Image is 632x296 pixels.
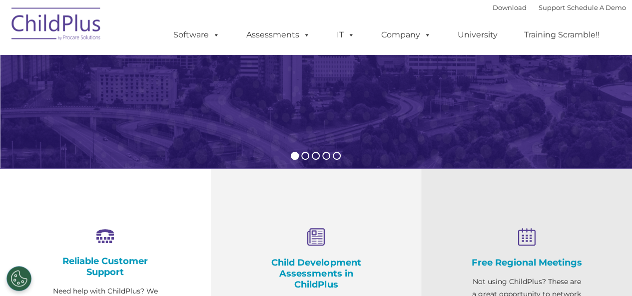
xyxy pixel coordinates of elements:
[236,25,320,45] a: Assessments
[139,107,181,114] span: Phone number
[493,3,527,11] a: Download
[163,25,230,45] a: Software
[327,25,365,45] a: IT
[6,266,31,291] button: Cookies Settings
[539,3,565,11] a: Support
[6,0,106,50] img: ChildPlus by Procare Solutions
[567,3,626,11] a: Schedule A Demo
[448,25,508,45] a: University
[139,66,169,73] span: Last name
[371,25,441,45] a: Company
[471,257,582,268] h4: Free Regional Meetings
[50,256,161,278] h4: Reliable Customer Support
[514,25,610,45] a: Training Scramble!!
[261,257,372,290] h4: Child Development Assessments in ChildPlus
[493,3,626,11] font: |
